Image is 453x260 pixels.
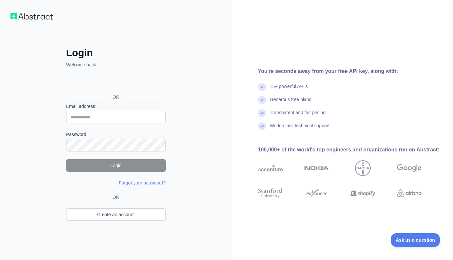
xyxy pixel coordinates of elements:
[66,47,166,59] h2: Login
[107,94,124,100] span: OR
[258,96,266,104] img: check mark
[63,75,168,90] iframe: Sign in with Google Button
[66,103,166,110] label: Email address
[258,146,443,154] div: 100,000+ of the world's top engineers and organizations run on Abstract:
[350,187,375,199] img: shopify
[397,187,422,199] img: airbnb
[391,233,440,247] iframe: Toggle Customer Support
[10,13,53,20] img: Workflow
[66,61,166,68] p: Welcome back
[66,75,164,90] div: Sign in with Google. Opens in new tab
[270,83,308,96] div: 15+ powerful API's
[270,109,326,122] div: Transparent and fair pricing
[258,187,283,199] img: stanford university
[66,159,166,172] button: Login
[304,160,329,176] img: nokia
[258,83,266,91] img: check mark
[258,109,266,117] img: check mark
[66,131,166,138] label: Password
[258,67,443,75] div: You're seconds away from your free API key, along with:
[304,187,329,199] img: payoneer
[270,122,330,135] div: World-class technical support
[270,96,311,109] div: Generous free plans
[355,160,371,176] img: bayer
[258,122,266,130] img: check mark
[258,160,283,176] img: accenture
[66,208,166,221] a: Create an account
[110,194,122,200] span: OR
[119,180,166,185] a: Forgot your password?
[397,160,422,176] img: google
